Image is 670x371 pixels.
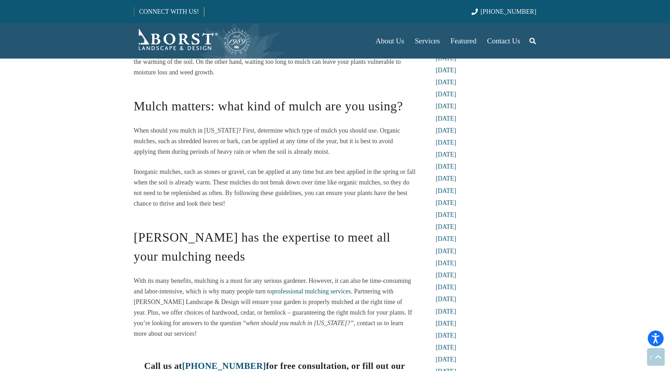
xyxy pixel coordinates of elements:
span: Mulch matters: what kind of mulch are you using? [134,99,403,113]
a: [DATE] [436,308,456,315]
a: [DATE] [436,284,456,291]
a: Services [409,23,445,59]
span: Services [415,37,440,45]
a: [DATE] [436,235,456,242]
a: [DATE] [436,272,456,279]
span: About Us [375,37,404,45]
a: [DATE] [436,175,456,182]
a: [DATE] [436,332,456,339]
a: Search [526,32,540,50]
a: [DATE] [436,260,456,267]
span: Inorganic mulches, such as stones or gravel, can be applied at any time but are best applied in t... [134,168,416,207]
span: Featured [451,37,476,45]
a: [DATE] [436,356,456,363]
a: [DATE] [436,211,456,218]
a: [DATE] [436,344,456,351]
span: With its many benefits, mulching is a must for any serious gardener. However, it can also be time... [134,277,411,295]
span: When should you mulch in [US_STATE]? First, determine which type of mulch you should use. Organic... [134,127,401,155]
a: [DATE] [436,79,456,86]
span: when should you mulch in [US_STATE]?” [246,320,354,327]
a: [DATE] [436,248,456,255]
a: [DATE] [436,199,456,206]
a: About Us [370,23,409,59]
a: Borst-Logo [134,27,251,55]
a: [DATE] [436,223,456,230]
a: Featured [445,23,482,59]
a: professional mulching services [272,288,351,295]
a: Contact Us [482,23,526,59]
a: [DATE] [436,163,456,170]
a: [PHONE_NUMBER] [472,8,536,15]
a: [DATE] [436,127,456,134]
a: [DATE] [436,151,456,158]
span: Mulching too early in the season is detrimental to your plants, as it can trap in cold air and mo... [134,48,414,76]
a: [DATE] [436,103,456,110]
a: [DATE] [436,55,456,62]
b: Call us at [144,361,182,371]
span: Contact Us [487,37,520,45]
span: [PHONE_NUMBER] [481,8,536,15]
a: [DATE] [436,139,456,146]
a: CONNECT WITH US! [134,3,204,20]
span: [PERSON_NAME] has the expertise to meet all your mulching needs [134,230,391,263]
a: [DATE] [436,296,456,303]
a: [DATE] [436,320,456,327]
a: [PHONE_NUMBER] [182,361,266,371]
a: [DATE] [436,115,456,122]
a: [DATE] [436,91,456,98]
a: [DATE] [436,67,456,74]
a: [DATE] [436,187,456,194]
a: Back to top [647,348,665,366]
